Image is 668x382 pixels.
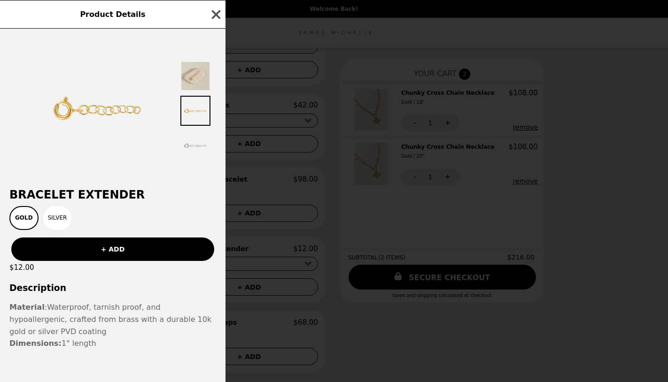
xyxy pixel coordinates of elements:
button: Gold [9,206,39,230]
button: Silver [43,206,72,230]
button: + ADD [11,237,214,261]
img: Thumbnail 2 [180,96,210,126]
span: Waterproof, tarnish proof, and hypoallergenic, crafted from brass with a durable 10k gold or silv... [9,303,211,336]
strong: Material [9,303,45,312]
p: : 1" length [9,301,216,349]
img: Thumbnail 1 [180,61,210,91]
img: Gold [42,38,153,179]
strong: Dimensions: [9,339,62,348]
span: Product Details [80,10,145,19]
img: Thumbnail 3 [180,130,210,160]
